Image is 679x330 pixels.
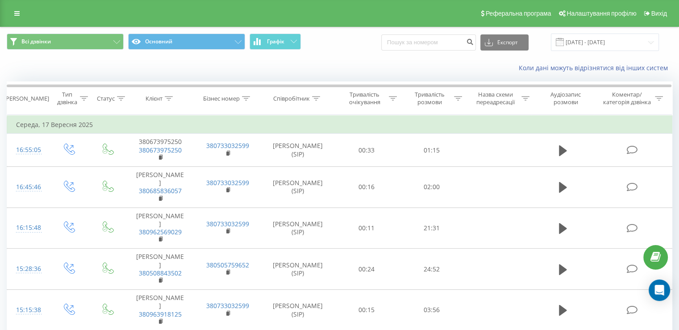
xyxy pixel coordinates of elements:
[126,134,194,167] td: 380673975250
[262,249,334,290] td: [PERSON_NAME] (SIP)
[334,166,399,207] td: 00:16
[126,207,194,249] td: [PERSON_NAME]
[139,310,182,318] a: 380963918125
[139,186,182,195] a: 380685836057
[334,207,399,249] td: 00:11
[206,301,249,310] a: 380733032599
[126,166,194,207] td: [PERSON_NAME]
[250,34,301,50] button: Графік
[262,166,334,207] td: [PERSON_NAME] (SIP)
[267,38,284,45] span: Графік
[651,10,667,17] span: Вихід
[649,279,670,301] div: Open Intercom Messenger
[203,95,240,102] div: Бізнес номер
[519,63,672,72] a: Коли дані можуть відрізнятися вiд інших систем
[262,134,334,167] td: [PERSON_NAME] (SIP)
[600,91,653,106] div: Коментар/категорія дзвінка
[342,91,387,106] div: Тривалість очікування
[407,91,452,106] div: Тривалість розмови
[206,261,249,269] a: 380505759652
[146,95,162,102] div: Клієнт
[399,249,464,290] td: 24:52
[16,178,40,196] div: 16:45:46
[21,38,51,45] span: Всі дзвінки
[206,220,249,228] a: 380733032599
[16,141,40,159] div: 16:55:05
[334,249,399,290] td: 00:24
[540,91,592,106] div: Аудіозапис розмови
[480,34,529,51] button: Експорт
[399,134,464,167] td: 01:15
[139,146,182,154] a: 380673975250
[7,34,124,50] button: Всі дзвінки
[472,91,519,106] div: Назва схеми переадресації
[381,34,476,51] input: Пошук за номером
[16,260,40,278] div: 15:28:36
[567,10,636,17] span: Налаштування профілю
[262,207,334,249] td: [PERSON_NAME] (SIP)
[128,34,245,50] button: Основний
[139,228,182,236] a: 380962569029
[206,178,249,187] a: 380733032599
[126,249,194,290] td: [PERSON_NAME]
[486,10,551,17] span: Реферальна програма
[4,95,49,102] div: [PERSON_NAME]
[399,207,464,249] td: 21:31
[56,91,77,106] div: Тип дзвінка
[273,95,310,102] div: Співробітник
[16,219,40,237] div: 16:15:48
[97,95,115,102] div: Статус
[206,141,249,150] a: 380733032599
[7,116,672,134] td: Середа, 17 Вересня 2025
[16,301,40,319] div: 15:15:38
[399,166,464,207] td: 02:00
[139,269,182,277] a: 380508843502
[334,134,399,167] td: 00:33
